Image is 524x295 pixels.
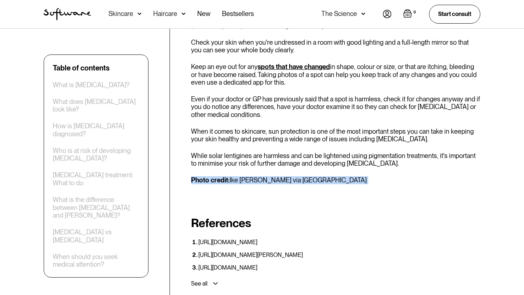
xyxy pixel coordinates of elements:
[198,239,480,246] li: [URL][DOMAIN_NAME]
[53,171,139,187] a: [MEDICAL_DATA] treatment: What to do
[53,253,139,268] a: When should you seek medical attention?
[321,10,357,17] div: The Science
[53,196,139,219] a: What is the difference between [MEDICAL_DATA] and [PERSON_NAME]?
[412,9,417,16] div: 0
[138,10,142,17] img: arrow down
[403,9,417,19] a: Open empty cart
[191,39,480,54] p: Check your skin when you're undressed in a room with good lighting and a full-length mirror so th...
[191,216,480,230] h2: References
[53,98,139,113] a: What does [MEDICAL_DATA] look like?
[44,8,91,20] img: Software Logo
[44,8,91,20] a: home
[53,64,110,72] div: Table of contents
[191,176,480,184] p: Ike [PERSON_NAME] via [GEOGRAPHIC_DATA]
[108,10,133,17] div: Skincare
[53,81,130,89] a: What is [MEDICAL_DATA]?
[429,5,480,23] a: Start consult
[153,10,177,17] div: Haircare
[361,10,365,17] img: arrow down
[53,147,139,162] a: Who is at risk of developing [MEDICAL_DATA]?
[198,251,480,258] li: [URL][DOMAIN_NAME][PERSON_NAME]
[53,122,139,138] a: How is [MEDICAL_DATA] diagnosed?
[198,264,480,271] li: [URL][DOMAIN_NAME]
[191,128,480,143] p: When it comes to skincare, sun protection is one of the most important steps you can take in keep...
[258,63,330,70] a: spots that have changed
[191,152,480,167] p: While solar lentigines are harmless and can be lightened using pigmentation treatments, it's impo...
[191,176,230,184] strong: Photo credit:
[182,10,186,17] img: arrow down
[191,280,207,287] div: See all
[191,63,480,86] p: Keep an eye out for any in shape, colour or size, or that are itching, bleeding or have become ra...
[191,95,480,119] p: Even if your doctor or GP has previously said that a spot is harmless, check it for changes anywa...
[53,229,139,244] a: [MEDICAL_DATA] vs [MEDICAL_DATA]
